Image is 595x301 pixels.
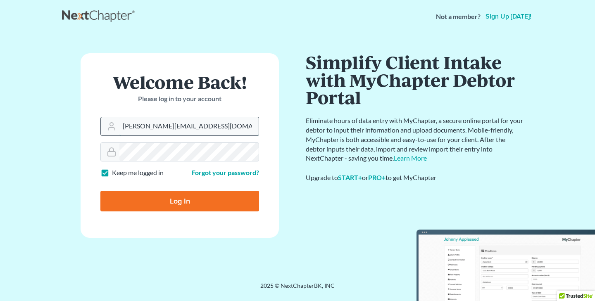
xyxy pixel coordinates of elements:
strong: Not a member? [436,12,481,21]
div: 2025 © NextChapterBK, INC [62,282,533,296]
a: START+ [338,173,362,181]
h1: Welcome Back! [100,73,259,91]
h1: Simplify Client Intake with MyChapter Debtor Portal [306,53,525,106]
a: Learn More [394,154,427,162]
label: Keep me logged in [112,168,164,178]
p: Eliminate hours of data entry with MyChapter, a secure online portal for your debtor to input the... [306,116,525,163]
a: Sign up [DATE]! [484,13,533,20]
a: Forgot your password? [192,168,259,176]
p: Please log in to your account [100,94,259,104]
a: PRO+ [368,173,386,181]
input: Email Address [119,117,259,135]
div: Upgrade to or to get MyChapter [306,173,525,182]
input: Log In [100,191,259,211]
